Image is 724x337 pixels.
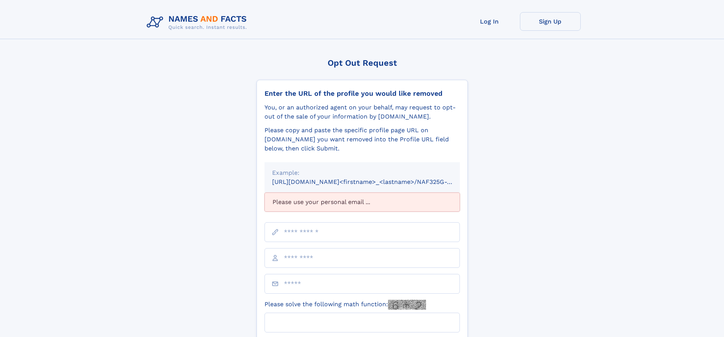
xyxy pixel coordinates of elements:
a: Log In [459,12,520,31]
div: Example: [272,168,452,177]
a: Sign Up [520,12,581,31]
div: Enter the URL of the profile you would like removed [265,89,460,98]
small: [URL][DOMAIN_NAME]<firstname>_<lastname>/NAF325G-xxxxxxxx [272,178,474,185]
div: Please copy and paste the specific profile page URL on [DOMAIN_NAME] you want removed into the Pr... [265,126,460,153]
img: Logo Names and Facts [144,12,253,33]
div: You, or an authorized agent on your behalf, may request to opt-out of the sale of your informatio... [265,103,460,121]
div: Opt Out Request [257,58,468,68]
div: Please use your personal email ... [265,193,460,212]
label: Please solve the following math function: [265,300,426,310]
